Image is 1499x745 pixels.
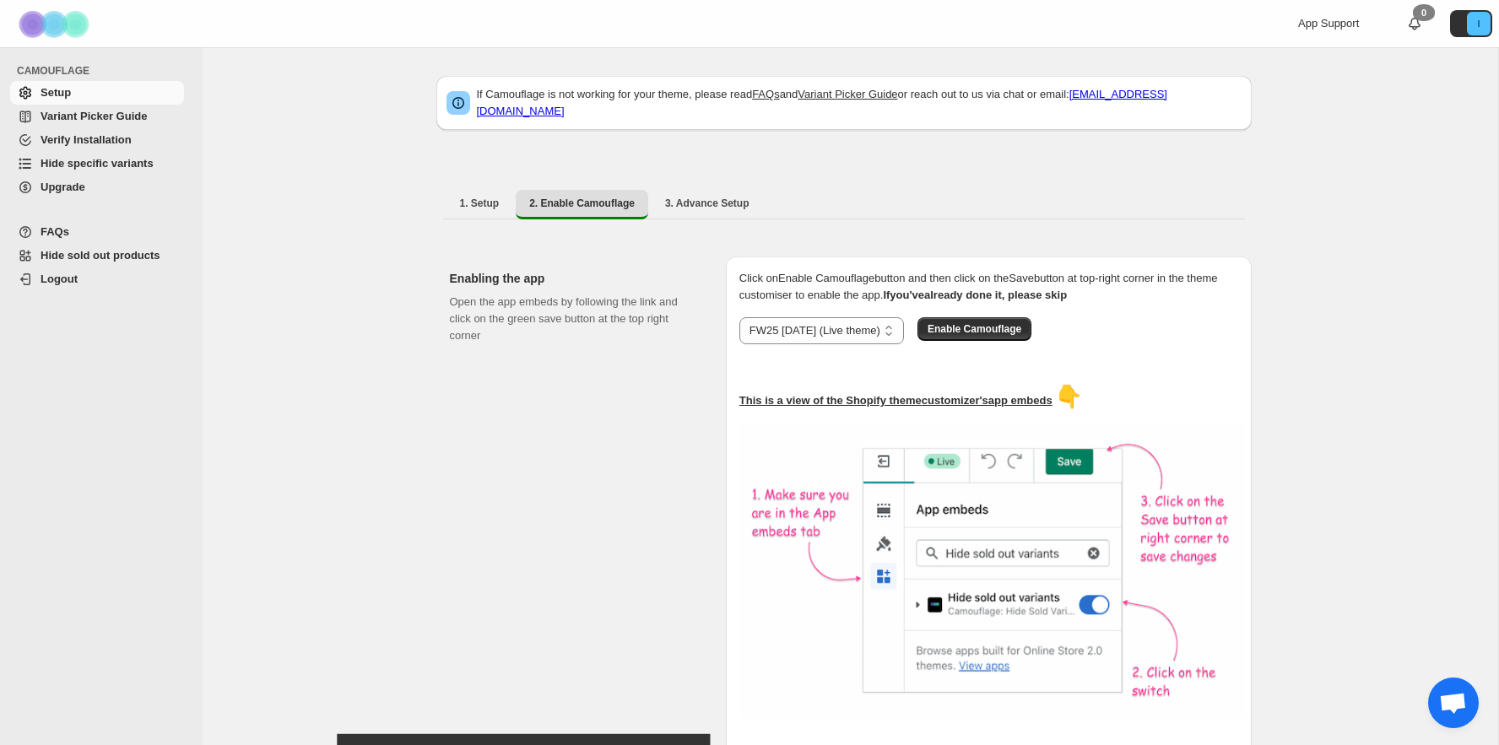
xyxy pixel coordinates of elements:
[883,289,1067,301] b: If you've already done it, please skip
[41,249,160,262] span: Hide sold out products
[477,86,1242,120] p: If Camouflage is not working for your theme, please read and or reach out to us via chat or email:
[665,197,749,210] span: 3. Advance Setup
[1428,678,1479,728] div: Ouvrir le chat
[10,220,184,244] a: FAQs
[14,1,98,47] img: Camouflage
[10,81,184,105] a: Setup
[41,110,147,122] span: Variant Picker Guide
[1450,10,1492,37] button: Avatar with initials I
[10,152,184,175] a: Hide specific variants
[798,88,897,100] a: Variant Picker Guide
[917,317,1031,341] button: Enable Camouflage
[1055,384,1082,409] span: 👇
[739,394,1053,407] u: This is a view of the Shopify theme customizer's app embeds
[460,197,500,210] span: 1. Setup
[450,270,699,287] h2: Enabling the app
[10,128,184,152] a: Verify Installation
[1406,15,1423,32] a: 0
[10,244,184,267] a: Hide sold out products
[529,197,635,210] span: 2. Enable Camouflage
[917,322,1031,335] a: Enable Camouflage
[10,105,184,128] a: Variant Picker Guide
[1477,19,1480,29] text: I
[41,157,154,170] span: Hide specific variants
[739,270,1238,304] p: Click on Enable Camouflage button and then click on the Save button at top-right corner in the th...
[41,133,132,146] span: Verify Installation
[1413,4,1435,21] div: 0
[41,181,85,193] span: Upgrade
[41,225,69,238] span: FAQs
[1467,12,1491,35] span: Avatar with initials I
[17,64,191,78] span: CAMOUFLAGE
[10,175,184,199] a: Upgrade
[10,267,184,291] a: Logout
[41,273,78,285] span: Logout
[752,88,780,100] a: FAQs
[739,423,1246,718] img: camouflage-enable
[41,86,71,99] span: Setup
[928,322,1021,336] span: Enable Camouflage
[1298,17,1359,30] span: App Support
